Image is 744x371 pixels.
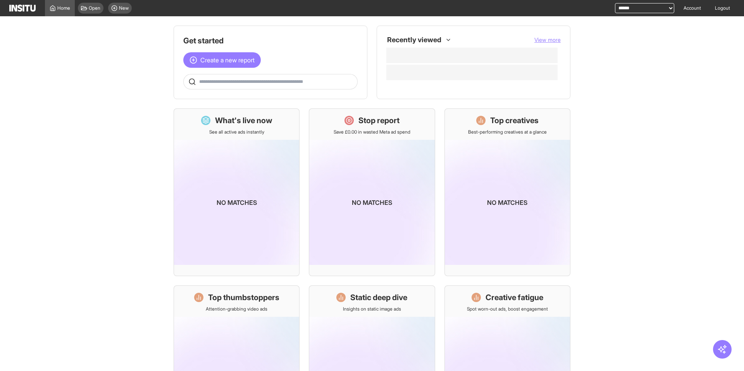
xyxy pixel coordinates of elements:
h1: Stop report [358,115,400,126]
button: View more [534,36,561,44]
img: coming-soon-gradient_kfitwp.png [309,140,434,265]
span: New [119,5,129,11]
button: Create a new report [183,52,261,68]
p: No matches [487,198,527,207]
img: Logo [9,5,36,12]
a: Stop reportSave £0.00 in wasted Meta ad spendNo matches [309,108,435,276]
p: Best-performing creatives at a glance [468,129,547,135]
h1: Get started [183,35,358,46]
img: coming-soon-gradient_kfitwp.png [445,140,570,265]
p: No matches [352,198,392,207]
p: No matches [217,198,257,207]
h1: What's live now [215,115,272,126]
span: View more [534,36,561,43]
h1: Top thumbstoppers [208,292,279,303]
img: coming-soon-gradient_kfitwp.png [174,140,299,265]
h1: Static deep dive [350,292,407,303]
span: Home [57,5,70,11]
p: Insights on static image ads [343,306,401,312]
h1: Top creatives [490,115,539,126]
p: See all active ads instantly [209,129,264,135]
span: Open [89,5,100,11]
p: Save £0.00 in wasted Meta ad spend [334,129,410,135]
a: Top creativesBest-performing creatives at a glanceNo matches [444,108,570,276]
a: What's live nowSee all active ads instantlyNo matches [174,108,300,276]
p: Attention-grabbing video ads [206,306,267,312]
span: Create a new report [200,55,255,65]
